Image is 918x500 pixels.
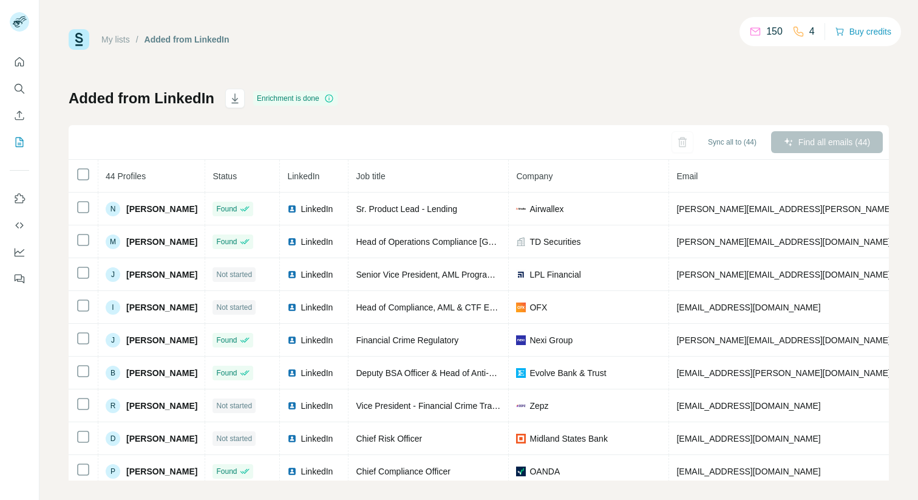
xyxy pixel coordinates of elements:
[809,24,815,39] p: 4
[516,434,526,443] img: company-logo
[529,367,606,379] span: Evolve Bank & Trust
[529,400,548,412] span: Zepz
[766,24,783,39] p: 150
[529,433,607,445] span: Midland States Bank
[106,171,146,181] span: 44 Profiles
[106,333,120,348] div: J
[516,303,526,312] img: company-logo
[10,131,29,153] button: My lists
[516,171,552,181] span: Company
[676,401,820,411] span: [EMAIL_ADDRESS][DOMAIN_NAME]
[356,434,422,443] span: Chief Risk Officer
[216,368,237,378] span: Found
[287,303,297,312] img: LinkedIn logo
[287,171,319,181] span: LinkedIn
[301,301,333,313] span: LinkedIn
[301,269,333,281] span: LinkedIn
[10,78,29,100] button: Search
[287,204,297,214] img: LinkedIn logo
[216,466,237,477] span: Found
[676,303,820,312] span: [EMAIL_ADDRESS][DOMAIN_NAME]
[216,335,237,346] span: Found
[301,236,333,248] span: LinkedIn
[126,367,197,379] span: [PERSON_NAME]
[699,133,765,151] button: Sync all to (44)
[529,301,547,313] span: OFX
[301,334,333,346] span: LinkedIn
[216,302,252,313] span: Not started
[106,399,120,413] div: R
[356,401,536,411] span: Vice President - Financial Crime Transformation
[708,137,756,148] span: Sync all to (44)
[676,434,820,443] span: [EMAIL_ADDRESS][DOMAIN_NAME]
[287,368,297,378] img: LinkedIn logo
[126,301,197,313] span: [PERSON_NAME]
[10,104,29,126] button: Enrich CSV
[101,35,130,44] a: My lists
[676,467,820,476] span: [EMAIL_ADDRESS][DOMAIN_NAME]
[126,433,197,445] span: [PERSON_NAME]
[356,368,591,378] span: Deputy BSA Officer & Head of Anti-Financial Crime Operations
[126,334,197,346] span: [PERSON_NAME]
[136,33,138,46] li: /
[516,401,526,411] img: company-logo
[676,237,890,247] span: [PERSON_NAME][EMAIL_ADDRESS][DOMAIN_NAME]
[253,91,338,106] div: Enrichment is done
[516,270,526,279] img: company-logo
[301,367,333,379] span: LinkedIn
[10,51,29,73] button: Quick start
[216,236,237,247] span: Found
[126,203,197,215] span: [PERSON_NAME]
[529,203,563,215] span: Airwallex
[144,33,229,46] div: Added from LinkedIn
[126,465,197,478] span: [PERSON_NAME]
[356,204,457,214] span: Sr. Product Lead - Lending
[287,335,297,345] img: LinkedIn logo
[106,366,120,380] div: B
[106,235,120,249] div: M
[529,236,580,248] span: TD Securities
[287,434,297,443] img: LinkedIn logo
[835,23,891,40] button: Buy credits
[516,368,526,378] img: company-logo
[676,368,890,378] span: [EMAIL_ADDRESS][PERSON_NAME][DOMAIN_NAME]
[356,171,385,181] span: Job title
[676,171,698,181] span: Email
[301,400,333,412] span: LinkedIn
[529,269,580,281] span: LPL Financial
[10,188,29,210] button: Use Surfe on LinkedIn
[301,203,333,215] span: LinkedIn
[287,237,297,247] img: LinkedIn logo
[10,268,29,290] button: Feedback
[216,204,237,214] span: Found
[356,467,450,476] span: Chief Compliance Officer
[287,467,297,476] img: LinkedIn logo
[529,465,560,478] span: OANDA
[516,467,526,476] img: company-logo
[69,29,89,50] img: Surfe Logo
[216,433,252,444] span: Not started
[10,241,29,263] button: Dashboard
[356,237,568,247] span: Head of Operations Compliance [GEOGRAPHIC_DATA]
[676,270,890,279] span: [PERSON_NAME][EMAIL_ADDRESS][DOMAIN_NAME]
[106,431,120,446] div: D
[301,465,333,478] span: LinkedIn
[356,270,534,279] span: Senior Vice President, AML Program Execution
[10,214,29,236] button: Use Surfe API
[529,334,573,346] span: Nexi Group
[216,400,252,411] span: Not started
[516,335,526,345] img: company-logo
[287,270,297,279] img: LinkedIn logo
[301,433,333,445] span: LinkedIn
[212,171,237,181] span: Status
[516,208,526,209] img: company-logo
[126,269,197,281] span: [PERSON_NAME]
[126,400,197,412] span: [PERSON_NAME]
[356,335,458,345] span: Financial Crime Regulatory
[216,269,252,280] span: Not started
[356,303,511,312] span: Head of Compliance, AML & CTF Europe
[106,300,120,315] div: I
[106,267,120,282] div: J
[287,401,297,411] img: LinkedIn logo
[676,335,890,345] span: [PERSON_NAME][EMAIL_ADDRESS][DOMAIN_NAME]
